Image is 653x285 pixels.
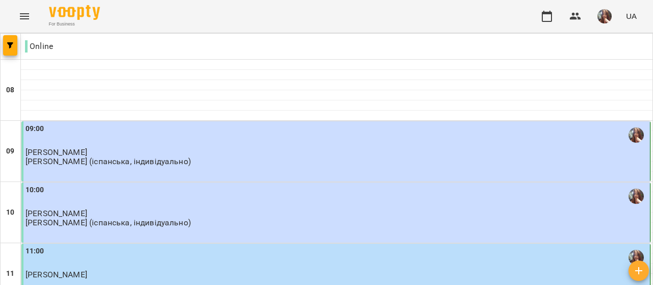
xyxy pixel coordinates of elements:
[26,209,87,218] span: [PERSON_NAME]
[26,270,87,279] span: [PERSON_NAME]
[629,127,644,143] img: Михайлик Альона Михайлівна (і)
[6,146,14,157] h6: 09
[629,261,649,281] button: Створити урок
[12,4,37,29] button: Menu
[26,246,44,257] label: 11:00
[26,185,44,196] label: 10:00
[6,207,14,218] h6: 10
[26,123,44,135] label: 09:00
[597,9,612,23] img: 0ee1f4be303f1316836009b6ba17c5c5.jpeg
[26,157,191,166] p: [PERSON_NAME] (іспанська, індивідуально)
[626,11,637,21] span: UA
[26,218,191,227] p: [PERSON_NAME] (іспанська, індивідуально)
[26,147,87,157] span: [PERSON_NAME]
[6,268,14,279] h6: 11
[49,21,100,28] span: For Business
[629,189,644,204] img: Михайлик Альона Михайлівна (і)
[629,250,644,265] img: Михайлик Альона Михайлівна (і)
[6,85,14,96] h6: 08
[25,40,53,53] p: Online
[49,5,100,20] img: Voopty Logo
[622,7,641,25] button: UA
